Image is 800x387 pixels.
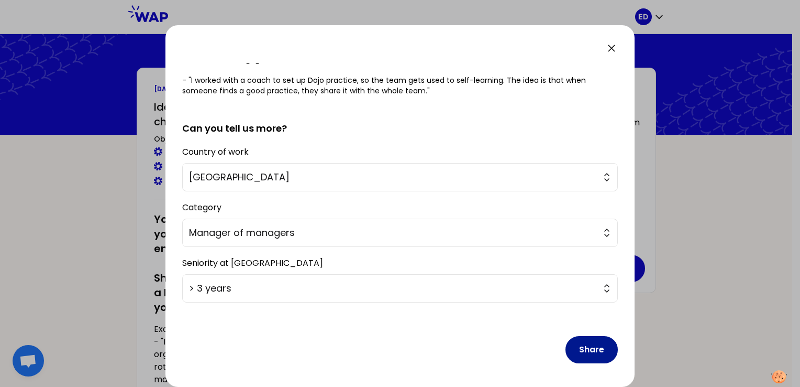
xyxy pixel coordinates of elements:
span: Manager of managers [189,225,596,240]
span: [GEOGRAPHIC_DATA] [189,170,596,185]
label: Country of work [182,146,249,158]
span: > 3 years [189,281,596,296]
button: > 3 years [182,274,618,303]
label: Category [182,201,221,213]
label: Seniority at [GEOGRAPHIC_DATA] [182,257,323,269]
h2: Can you tell us more? [182,104,618,136]
button: [GEOGRAPHIC_DATA] [182,163,618,191]
button: Share [565,336,618,363]
button: Manager of managers [182,219,618,247]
